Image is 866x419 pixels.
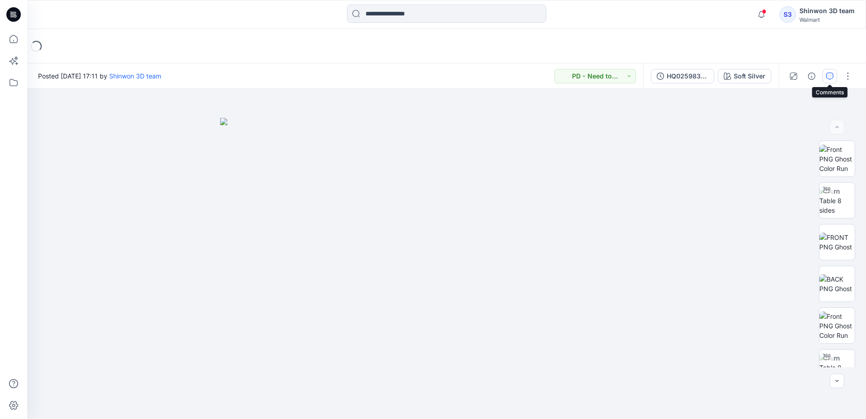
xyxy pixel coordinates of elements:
[109,72,161,80] a: Shinwon 3D team
[651,69,714,83] button: HQ025983_WN TG HOODIE & FASHION FLEECE JOGGER SET
[220,118,673,419] img: eyJhbGciOiJIUzI1NiIsImtpZCI6IjAiLCJzbHQiOiJzZXMiLCJ0eXAiOiJKV1QifQ.eyJkYXRhIjp7InR5cGUiOiJzdG9yYW...
[799,16,855,23] div: Walmart
[819,312,855,340] img: Front PNG Ghost Color Run
[819,145,855,173] img: Front PNG Ghost Color Run
[667,71,708,81] div: HQ025983_WN TG HOODIE & FASHION FLEECE JOGGER SET
[819,233,855,252] img: FRONT PNG Ghost
[734,71,765,81] div: Soft Silver
[779,6,796,23] div: S3
[804,69,819,83] button: Details
[819,353,855,382] img: Turn Table 8 sides
[819,186,855,215] img: Turn Table 8 sides
[799,5,855,16] div: Shinwon 3D team
[819,274,855,293] img: BACK PNG Ghost
[718,69,771,83] button: Soft Silver
[38,71,161,81] span: Posted [DATE] 17:11 by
